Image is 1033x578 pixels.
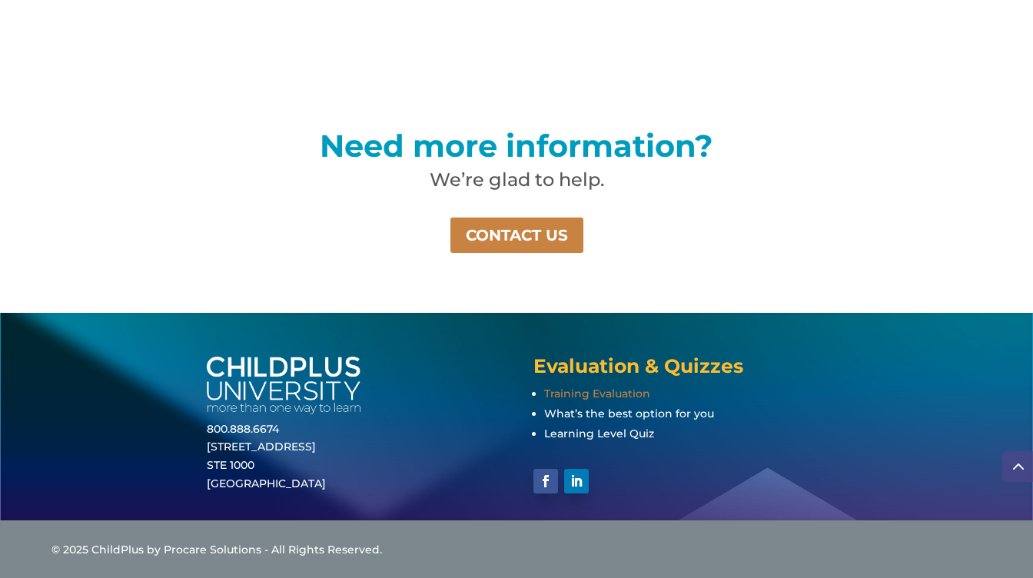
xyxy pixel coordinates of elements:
[163,171,870,197] h2: We’re glad to help.
[544,387,650,400] a: Training Evaluation
[207,422,279,436] a: 800.888.6674
[207,357,360,414] img: white-cpu-wordmark
[207,440,326,490] a: [STREET_ADDRESS]STE 1000[GEOGRAPHIC_DATA]
[544,427,654,440] a: Learning Level Quiz
[564,469,589,493] a: Follow on LinkedIn
[533,469,558,493] a: Follow on Facebook
[449,216,585,254] a: CONTACT US
[533,357,826,384] h4: Evaluation & Quizzes
[163,131,870,169] h2: Need more information?
[51,541,982,560] div: © 2025 ChildPlus by Procare Solutions - All Rights Reserved.
[544,407,714,420] a: What’s the best option for you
